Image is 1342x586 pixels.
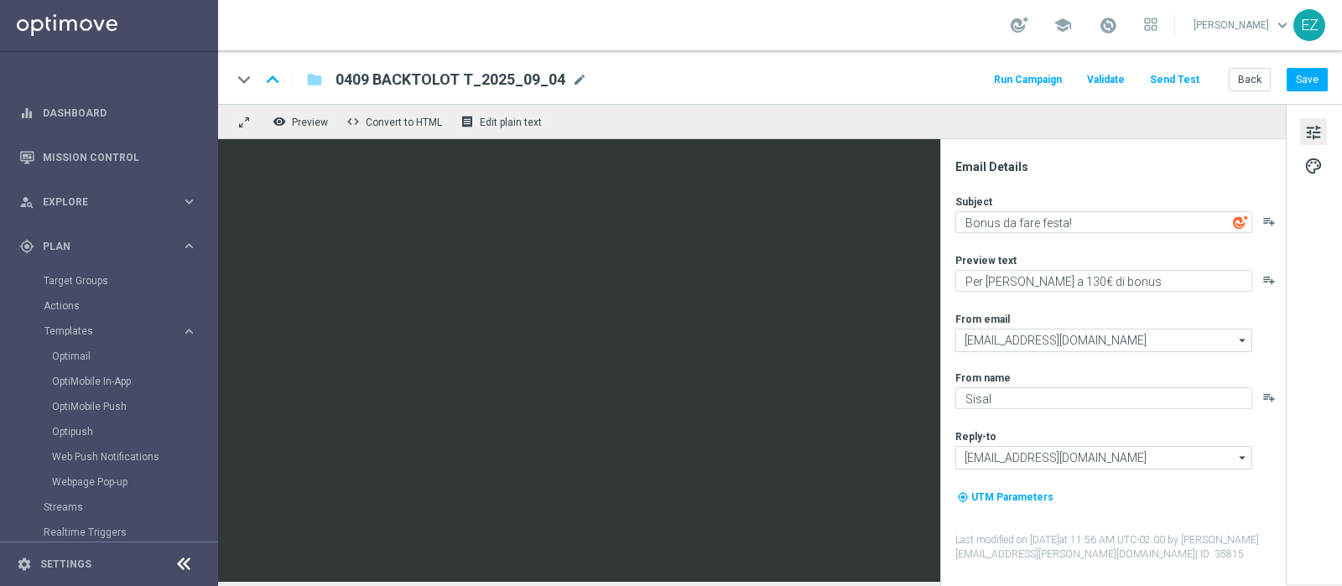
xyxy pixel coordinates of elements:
[955,371,1011,385] label: From name
[1085,69,1127,91] button: Validate
[52,369,216,394] div: OptiMobile In-App
[44,520,216,545] div: Realtime Triggers
[44,326,164,336] span: Templates
[971,491,1053,503] span: UTM Parameters
[44,293,216,319] div: Actions
[955,488,1055,506] button: my_location UTM Parameters
[43,135,197,179] a: Mission Control
[1287,68,1328,91] button: Save
[19,239,34,254] i: gps_fixed
[44,500,174,514] a: Streams
[955,159,1284,174] div: Email Details
[1195,548,1244,560] span: | ID: 35815
[44,526,174,539] a: Realtime Triggers
[1235,447,1251,469] i: arrow_drop_down
[273,115,286,128] i: remove_red_eye
[44,319,216,495] div: Templates
[19,91,197,135] div: Dashboard
[304,66,325,93] button: folder
[456,111,549,132] button: receipt Edit plain text
[1273,16,1292,34] span: keyboard_arrow_down
[1304,155,1323,177] span: palette
[52,400,174,413] a: OptiMobile Push
[955,329,1252,352] input: Select
[52,469,216,495] div: Webpage Pop-up
[44,274,174,288] a: Target Groups
[44,299,174,313] a: Actions
[1229,68,1271,91] button: Back
[44,326,181,336] div: Templates
[366,117,442,128] span: Convert to HTML
[52,375,174,388] a: OptiMobile In-App
[18,106,198,120] button: equalizer Dashboard
[1262,273,1276,287] button: playlist_add
[955,446,1252,469] input: Select
[181,194,197,210] i: keyboard_arrow_right
[19,194,34,210] i: person_search
[460,115,474,128] i: receipt
[44,268,216,293] div: Target Groups
[991,69,1064,91] button: Run Campaign
[18,151,198,164] button: Mission Control
[955,430,996,443] label: Reply-to
[1087,74,1125,86] span: Validate
[18,240,198,253] button: gps_fixed Plan keyboard_arrow_right
[1233,215,1248,230] img: optiGenie.svg
[955,254,1017,267] label: Preview text
[957,491,969,503] i: my_location
[52,394,216,419] div: OptiMobile Push
[1300,118,1327,145] button: tune
[44,495,216,520] div: Streams
[1300,152,1327,179] button: palette
[44,324,198,338] button: Templates keyboard_arrow_right
[292,117,328,128] span: Preview
[43,241,181,252] span: Plan
[955,313,1010,326] label: From email
[1293,9,1325,41] div: EZ
[955,195,992,209] label: Subject
[1192,13,1293,38] a: [PERSON_NAME]keyboard_arrow_down
[306,70,323,90] i: folder
[335,70,565,90] span: 0409 BACKTOLOT T_2025_09_04
[19,106,34,121] i: equalizer
[17,557,32,572] i: settings
[1262,391,1276,404] button: playlist_add
[19,135,197,179] div: Mission Control
[1262,215,1276,228] button: playlist_add
[52,344,216,369] div: Optimail
[1147,69,1202,91] button: Send Test
[260,67,285,92] i: keyboard_arrow_up
[346,115,360,128] span: code
[1235,329,1251,351] i: arrow_drop_down
[181,324,197,340] i: keyboard_arrow_right
[1053,16,1072,34] span: school
[52,419,216,444] div: Optipush
[572,72,587,87] span: mode_edit
[52,450,174,464] a: Web Push Notifications
[480,117,542,128] span: Edit plain text
[19,194,181,210] div: Explore
[40,559,91,569] a: Settings
[43,91,197,135] a: Dashboard
[19,239,181,254] div: Plan
[52,350,174,363] a: Optimail
[52,425,174,438] a: Optipush
[1304,122,1323,143] span: tune
[18,195,198,209] button: person_search Explore keyboard_arrow_right
[268,111,335,132] button: remove_red_eye Preview
[181,238,197,254] i: keyboard_arrow_right
[43,197,181,207] span: Explore
[52,475,174,489] a: Webpage Pop-up
[342,111,450,132] button: code Convert to HTML
[52,444,216,469] div: Web Push Notifications
[955,533,1284,562] label: Last modified on [DATE] at 11:56 AM UTC-02:00 by [PERSON_NAME][EMAIL_ADDRESS][PERSON_NAME][DOMAIN...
